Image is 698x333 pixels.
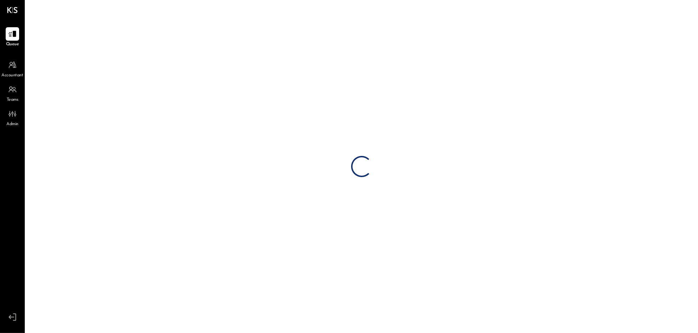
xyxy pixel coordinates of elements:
span: Admin [6,121,18,128]
span: Accountant [2,72,23,79]
span: Queue [6,41,19,48]
a: Accountant [0,58,24,79]
a: Queue [0,27,24,48]
a: Admin [0,107,24,128]
a: Teams [0,83,24,103]
span: Teams [7,97,18,103]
